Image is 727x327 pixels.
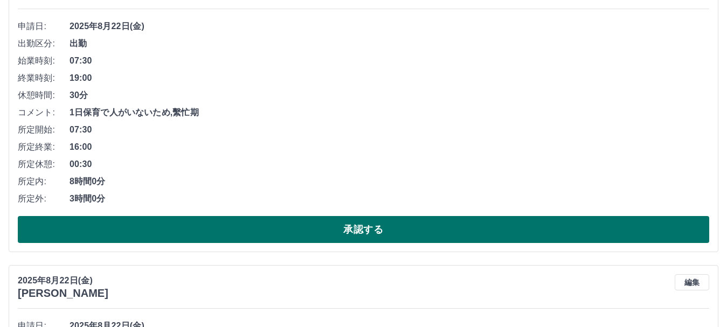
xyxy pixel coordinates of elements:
[18,274,108,287] p: 2025年8月22日(金)
[18,158,70,171] span: 所定休憩:
[70,192,709,205] span: 3時間0分
[18,106,70,119] span: コメント:
[18,175,70,188] span: 所定内:
[18,54,70,67] span: 始業時刻:
[70,37,709,50] span: 出勤
[18,192,70,205] span: 所定外:
[70,54,709,67] span: 07:30
[675,274,709,290] button: 編集
[18,287,108,300] h3: [PERSON_NAME]
[70,106,709,119] span: 1日保育で人がいないため,繫忙期
[18,123,70,136] span: 所定開始:
[70,175,709,188] span: 8時間0分
[18,37,70,50] span: 出勤区分:
[18,141,70,154] span: 所定終業:
[18,216,709,243] button: 承認する
[18,89,70,102] span: 休憩時間:
[18,20,70,33] span: 申請日:
[70,89,709,102] span: 30分
[70,158,709,171] span: 00:30
[70,20,709,33] span: 2025年8月22日(金)
[18,72,70,85] span: 終業時刻:
[70,72,709,85] span: 19:00
[70,141,709,154] span: 16:00
[70,123,709,136] span: 07:30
